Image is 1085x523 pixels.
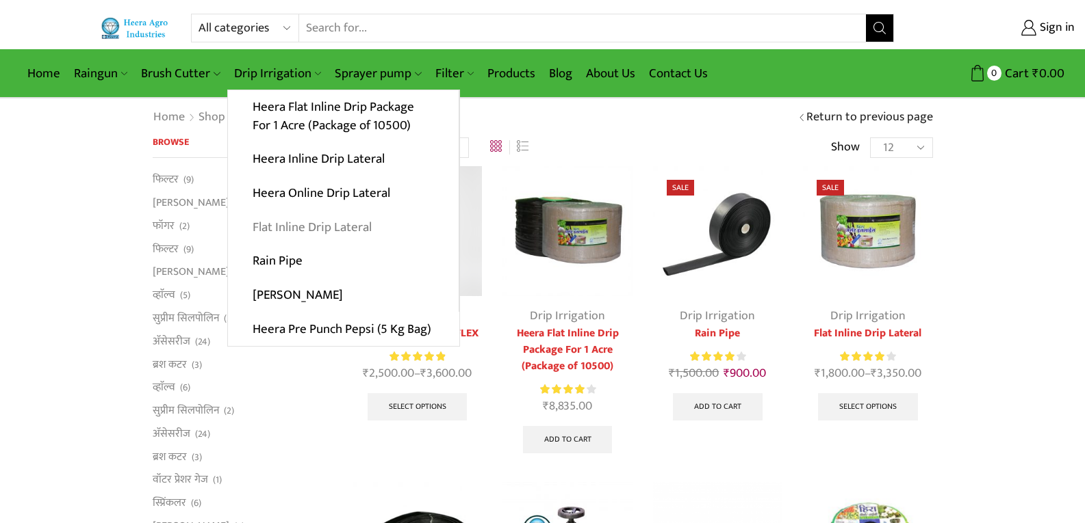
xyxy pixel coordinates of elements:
input: Search for... [299,14,865,42]
a: Home [153,109,186,126]
div: Rated 5.00 out of 5 [390,349,445,364]
span: (9) [183,243,194,256]
span: (5) [180,289,190,302]
a: Heera Online Drip Lateral [228,176,459,211]
span: Sign in [1036,19,1075,37]
a: Select options for “Flat Inline Drip Lateral” [818,393,918,420]
span: Rated out of 5 [690,349,736,364]
a: [PERSON_NAME] [228,278,459,312]
span: (2) [224,312,234,325]
span: – [803,364,932,383]
img: Heera Rain Pipe [653,166,782,295]
a: Contact Us [642,57,715,90]
nav: Breadcrumb [153,109,354,126]
a: Heera Inline Drip Lateral [228,142,459,176]
bdi: 1,800.00 [815,363,865,384]
a: ब्रश कटर [153,353,187,376]
a: व्हाॅल्व [153,376,175,399]
a: Drip Irrigation [227,57,328,90]
span: ₹ [724,363,730,384]
a: वॉटर प्रेशर गेज [153,468,208,492]
span: (3) [192,451,202,464]
span: Rated out of 5 [540,382,587,397]
a: Rain Pipe [228,244,459,278]
span: (9) [183,173,194,187]
bdi: 900.00 [724,363,766,384]
a: सुप्रीम सिलपोलिन [153,399,219,423]
a: Return to previous page [806,109,933,126]
span: (6) [191,496,201,510]
a: Raingun [67,57,134,90]
span: (24) [195,335,210,349]
bdi: 2,500.00 [363,363,414,384]
a: Sign in [915,16,1075,40]
a: अ‍ॅसेसरीज [153,422,190,445]
span: ₹ [815,363,821,384]
img: Flat Inline [502,166,632,295]
a: Flat Inline Drip Lateral [803,325,932,342]
span: ₹ [363,363,369,384]
a: Sprayer pump [328,57,428,90]
bdi: 1,500.00 [669,363,719,384]
a: फॉगर [153,214,175,237]
a: Brush Cutter [134,57,227,90]
span: Browse [153,134,189,150]
span: Sale [667,180,694,196]
a: Products [481,57,542,90]
span: Cart [1001,64,1029,83]
a: फिल्टर [153,237,179,260]
span: ₹ [871,363,877,384]
span: ₹ [1032,63,1039,84]
a: Add to cart: “Rain Pipe” [673,393,763,420]
span: Rated out of 5 [390,349,445,364]
span: (6) [180,381,190,394]
span: ₹ [669,363,675,384]
span: (3) [192,358,202,372]
a: Drip Irrigation [530,306,605,326]
a: Blog [542,57,579,90]
button: Search button [866,14,893,42]
a: [PERSON_NAME] [153,191,229,215]
a: Drip Irrigation [830,306,906,326]
a: स्प्रिंकलर [153,492,186,515]
div: Rated 4.21 out of 5 [540,382,596,397]
bdi: 3,350.00 [871,363,921,384]
span: (24) [195,427,210,441]
img: Flat Inline Drip Lateral [803,166,932,295]
div: Rated 4.13 out of 5 [690,349,745,364]
span: – [353,364,482,383]
a: Filter [429,57,481,90]
span: ₹ [420,363,426,384]
a: फिल्टर [153,172,179,191]
a: Heera Flat Inline Drip Package For 1 Acre (Package of 10500) [502,325,632,375]
a: 0 Cart ₹0.00 [908,61,1064,86]
span: Rated out of 5 [840,349,884,364]
a: Heera Flat Inline Drip Package For 1 Acre (Package of 10500) [228,90,459,143]
a: Home [21,57,67,90]
a: About Us [579,57,642,90]
bdi: 3,600.00 [420,363,472,384]
a: Flat Inline Drip Lateral [228,210,459,244]
span: ₹ [543,396,549,416]
span: (2) [224,404,234,418]
a: Shop [198,109,226,126]
bdi: 0.00 [1032,63,1064,84]
a: अ‍ॅसेसरीज [153,330,190,353]
span: (1) [213,473,222,487]
span: Sale [817,180,844,196]
div: Rated 4.00 out of 5 [840,349,895,364]
a: Add to cart: “Heera Flat Inline Drip Package For 1 Acre (Package of 10500)” [523,426,613,453]
span: Show [831,139,860,157]
a: सुप्रीम सिलपोलिन [153,306,219,330]
a: Select options for “HEERA PIPE MASTER FLEX” [368,393,468,420]
bdi: 8,835.00 [543,396,592,416]
a: [PERSON_NAME] [153,260,229,284]
a: Rain Pipe [653,325,782,342]
a: व्हाॅल्व [153,284,175,307]
a: Drip Irrigation [680,306,755,326]
a: ब्रश कटर [153,445,187,468]
span: (2) [179,219,190,233]
a: Heera Pre Punch Pepsi (5 Kg Bag) [228,312,459,346]
span: 0 [987,66,1001,80]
